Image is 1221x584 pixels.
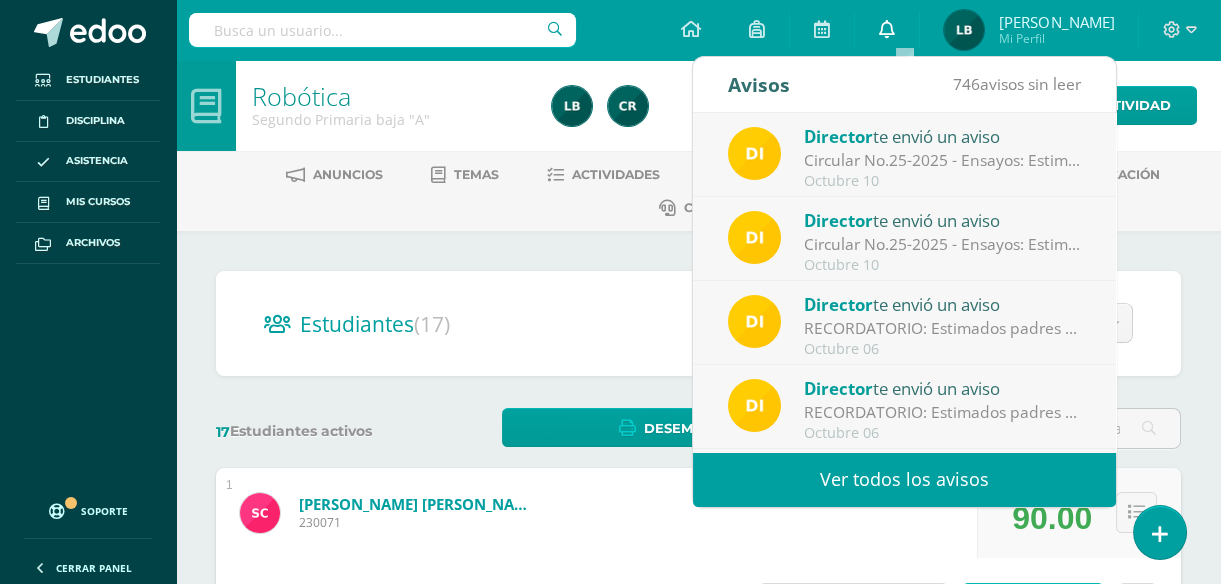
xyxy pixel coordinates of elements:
[216,423,230,441] span: 17
[728,295,781,348] img: f0b35651ae50ff9c693c4cbd3f40c4bb.png
[804,425,1082,442] div: Octubre 06
[431,159,499,191] a: Temas
[16,60,160,101] a: Estudiantes
[804,293,873,316] span: Director
[693,452,1116,507] a: Ver todos los avisos
[252,82,528,110] h1: Robótica
[608,86,648,126] img: 19436fc6d9716341a8510cf58c6830a2.png
[454,167,499,182] span: Temas
[728,57,790,112] div: Avisos
[804,375,1082,401] div: te envió un aviso
[16,142,160,183] a: Asistencia
[240,493,280,533] img: cbb4117b2bab9ef27fbde1c1423a7f17.png
[313,167,383,182] span: Anuncios
[804,207,1082,233] div: te envió un aviso
[804,173,1082,190] div: Octubre 10
[299,494,539,514] a: [PERSON_NAME] [PERSON_NAME]
[728,379,781,432] img: f0b35651ae50ff9c693c4cbd3f40c4bb.png
[216,422,445,441] label: Estudiantes activos
[252,110,528,129] div: Segundo Primaria baja 'A'
[659,192,786,224] a: Conferencias
[252,79,351,113] a: Robótica
[1094,87,1171,124] span: Actividad
[1012,500,1092,537] div: 90.00
[804,257,1082,274] div: Octubre 10
[189,13,576,47] input: Busca un usuario...
[81,504,128,518] span: Soporte
[299,514,539,531] span: 230071
[999,30,1114,47] span: Mi Perfil
[300,310,450,338] span: Estudiantes
[572,167,660,182] span: Actividades
[804,291,1082,317] div: te envió un aviso
[56,561,132,575] span: Cerrar panel
[728,211,781,264] img: f0b35651ae50ff9c693c4cbd3f40c4bb.png
[16,223,160,264] a: Archivos
[804,125,873,148] span: Director
[552,86,592,126] img: 066aefb53e660acfbb28117153d86e1e.png
[24,484,152,533] a: Soporte
[547,159,660,191] a: Actividades
[944,10,984,50] img: 066aefb53e660acfbb28117153d86e1e.png
[804,209,873,232] span: Director
[684,200,786,215] span: Conferencias
[804,123,1082,149] div: te envió un aviso
[999,12,1114,32] span: [PERSON_NAME]
[804,401,1082,424] div: RECORDATORIO: Estimados padres de familia y/o encargados: ⏰Les recordamos que del 06 al 10 de oct...
[804,149,1082,172] div: Circular No.25-2025 - Ensayos: Estimados padres de familia y/o encargados. Compartimos informació...
[286,159,383,191] a: Anuncios
[66,153,128,169] span: Asistencia
[953,73,980,95] span: 746
[804,233,1082,256] div: Circular No.25-2025 - Ensayos: Estimados padres de familia y/o encargados. Compartimos informació...
[66,72,139,88] span: Estudiantes
[804,317,1082,340] div: RECORDATORIO: Estimados padres de familia y/o encargados: ⏰Les recordamos que del 06 al 10 de oct...
[804,341,1082,358] div: Octubre 06
[502,408,850,447] a: Desempeño
[414,310,450,338] span: (17)
[16,101,160,142] a: Disciplina
[644,410,734,447] span: Desempeño
[66,235,120,251] span: Archivos
[953,73,1081,95] span: avisos sin leer
[16,182,160,223] a: Mis cursos
[66,194,130,210] span: Mis cursos
[728,127,781,180] img: f0b35651ae50ff9c693c4cbd3f40c4bb.png
[804,377,873,400] span: Director
[66,113,125,129] span: Disciplina
[226,478,233,492] div: 1
[1047,86,1197,125] a: Actividad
